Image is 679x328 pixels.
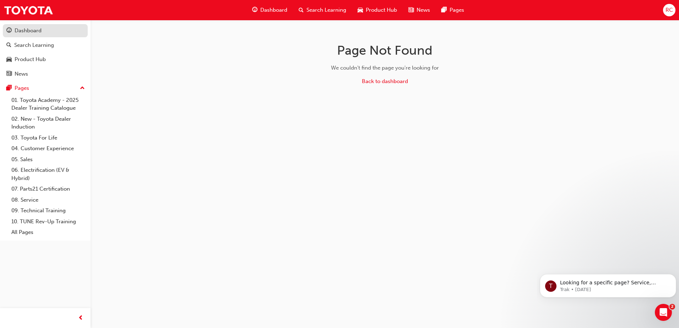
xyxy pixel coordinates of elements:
[15,55,46,64] div: Product Hub
[352,3,403,17] a: car-iconProduct Hub
[15,27,42,35] div: Dashboard
[3,39,88,52] a: Search Learning
[80,84,85,93] span: up-icon
[6,56,12,63] span: car-icon
[252,6,257,15] span: guage-icon
[9,216,88,227] a: 10. TUNE Rev-Up Training
[9,114,88,132] a: 02. New - Toyota Dealer Induction
[9,165,88,184] a: 06. Electrification (EV & Hybrid)
[3,67,88,81] a: News
[362,78,408,84] a: Back to dashboard
[403,3,436,17] a: news-iconNews
[6,85,12,92] span: pages-icon
[306,6,346,14] span: Search Learning
[6,42,11,49] span: search-icon
[14,41,54,49] div: Search Learning
[78,314,83,323] span: prev-icon
[666,6,673,14] span: RC
[4,2,53,18] img: Trak
[3,24,88,37] a: Dashboard
[655,304,672,321] iframe: Intercom live chat
[9,195,88,206] a: 08. Service
[436,3,470,17] a: pages-iconPages
[9,154,88,165] a: 05. Sales
[669,304,675,310] span: 2
[366,6,397,14] span: Product Hub
[3,53,88,66] a: Product Hub
[272,64,498,72] div: We couldn't find the page you're looking for
[9,205,88,216] a: 09. Technical Training
[293,3,352,17] a: search-iconSearch Learning
[299,6,304,15] span: search-icon
[6,71,12,77] span: news-icon
[9,143,88,154] a: 04. Customer Experience
[537,259,679,309] iframe: Intercom notifications message
[15,70,28,78] div: News
[3,82,88,95] button: Pages
[441,6,447,15] span: pages-icon
[260,6,287,14] span: Dashboard
[450,6,464,14] span: Pages
[9,227,88,238] a: All Pages
[9,95,88,114] a: 01. Toyota Academy - 2025 Dealer Training Catalogue
[15,84,29,92] div: Pages
[408,6,414,15] span: news-icon
[246,3,293,17] a: guage-iconDashboard
[6,28,12,34] span: guage-icon
[358,6,363,15] span: car-icon
[3,23,88,82] button: DashboardSearch LearningProduct HubNews
[663,4,675,16] button: RC
[417,6,430,14] span: News
[9,132,88,143] a: 03. Toyota For Life
[9,184,88,195] a: 07. Parts21 Certification
[272,43,498,58] h1: Page Not Found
